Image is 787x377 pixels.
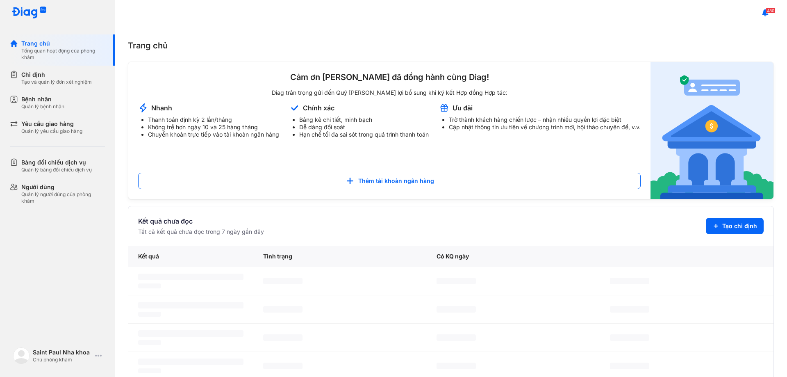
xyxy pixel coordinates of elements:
div: Quản lý yêu cầu giao hàng [21,128,82,135]
span: ‌ [263,306,303,313]
div: Kết quả [128,246,253,267]
div: Chính xác [303,103,334,112]
div: Tất cả kết quả chưa đọc trong 7 ngày gần đây [138,228,264,236]
li: Bảng kê chi tiết, minh bạch [299,116,429,123]
img: account-announcement [439,103,449,113]
span: Tạo chỉ định [722,222,757,230]
div: Bệnh nhân [21,95,64,103]
div: Cảm ơn [PERSON_NAME] đã đồng hành cùng Diag! [138,72,641,82]
span: ‌ [263,363,303,369]
span: ‌ [437,363,476,369]
span: ‌ [610,363,649,369]
span: ‌ [138,312,161,317]
img: account-announcement [138,103,148,113]
div: Nhanh [151,103,172,112]
span: ‌ [138,283,161,288]
span: ‌ [263,334,303,341]
button: Tạo chỉ định [706,218,764,234]
img: logo [11,7,47,19]
span: ‌ [138,302,243,308]
li: Không trễ hơn ngày 10 và 25 hàng tháng [148,123,279,131]
span: ‌ [610,334,649,341]
li: Trở thành khách hàng chiến lược – nhận nhiều quyền lợi đặc biệt [449,116,641,123]
button: Thêm tài khoản ngân hàng [138,173,641,189]
div: Quản lý người dùng của phòng khám [21,191,105,204]
li: Chuyển khoản trực tiếp vào tài khoản ngân hàng [148,131,279,138]
div: Saint Paul Nha khoa [33,348,92,356]
li: Thanh toán định kỳ 2 lần/tháng [148,116,279,123]
span: ‌ [437,306,476,313]
div: Quản lý bệnh nhân [21,103,64,110]
div: Người dùng [21,183,105,191]
div: Ưu đãi [453,103,473,112]
img: account-announcement [289,103,300,113]
span: ‌ [263,278,303,284]
div: Trang chủ [128,39,774,52]
span: ‌ [138,274,243,280]
li: Cập nhật thông tin ưu tiên về chương trình mới, hội thảo chuyên đề, v.v. [449,123,641,131]
div: Tổng quan hoạt động của phòng khám [21,48,105,61]
span: ‌ [437,334,476,341]
span: 480 [766,8,776,14]
div: Kết quả chưa đọc [138,216,264,226]
div: Tạo và quản lý đơn xét nghiệm [21,79,92,85]
div: Trang chủ [21,39,105,48]
div: Chủ phòng khám [33,356,92,363]
span: ‌ [437,278,476,284]
li: Hạn chế tối đa sai sót trong quá trình thanh toán [299,131,429,138]
span: ‌ [138,368,161,373]
span: ‌ [610,278,649,284]
div: Tình trạng [253,246,427,267]
div: Yêu cầu giao hàng [21,120,82,128]
div: Bảng đối chiếu dịch vụ [21,158,92,167]
span: ‌ [138,359,243,365]
span: ‌ [610,306,649,313]
div: Chỉ định [21,71,92,79]
img: account-announcement [651,62,773,199]
span: ‌ [138,330,243,337]
div: Quản lý bảng đối chiếu dịch vụ [21,167,92,173]
img: logo [13,347,30,364]
span: ‌ [138,340,161,345]
li: Dễ dàng đối soát [299,123,429,131]
div: Có KQ ngày [427,246,600,267]
div: Diag trân trọng gửi đến Quý [PERSON_NAME] lợi bổ sung khi ký kết Hợp đồng Hợp tác: [138,89,641,96]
